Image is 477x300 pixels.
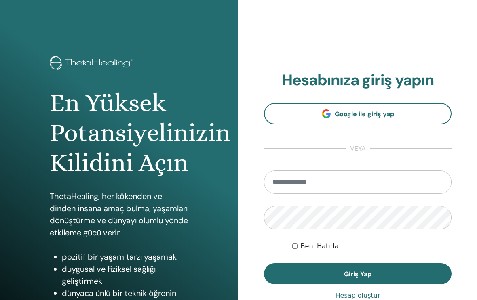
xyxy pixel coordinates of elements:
[264,103,452,124] a: Google ile giriş yap
[62,263,188,287] li: duygusal ve fiziksel sağlığı geliştirmek
[50,190,188,239] p: ThetaHealing, her kökenden ve dinden insana amaç bulma, yaşamları dönüştürme ve dünyayı olumlu yö...
[62,287,188,299] li: dünyaca ünlü bir teknik öğrenin
[62,251,188,263] li: pozitif bir yaşam tarzı yaşamak
[344,270,371,278] span: Giriş Yap
[264,263,452,284] button: Giriş Yap
[292,241,452,251] div: Keep me authenticated indefinitely or until I manually logout
[264,71,452,90] h2: Hesabınıza giriş yapın
[346,144,370,153] span: veya
[301,241,339,251] label: Beni Hatırla
[335,110,394,118] span: Google ile giriş yap
[50,88,188,178] h1: En Yüksek Potansiyelinizin Kilidini Açın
